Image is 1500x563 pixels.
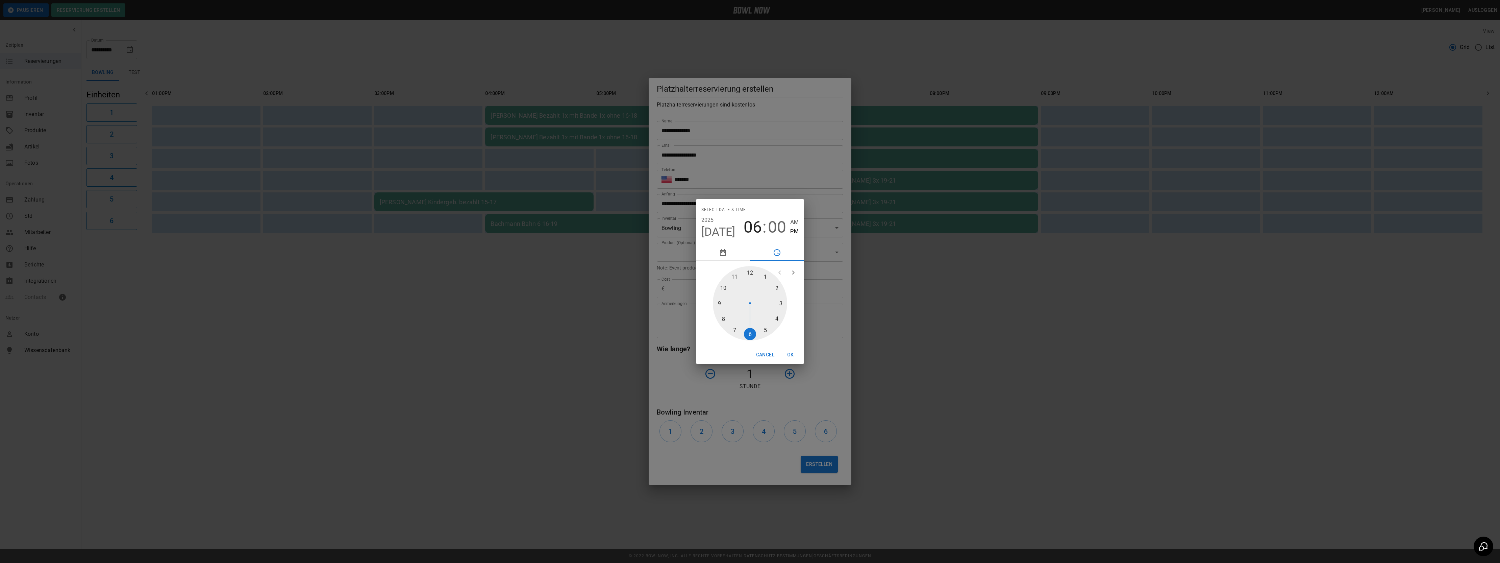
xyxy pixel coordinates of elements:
[701,225,735,239] button: [DATE]
[744,218,762,237] button: 06
[701,205,746,215] span: Select date & time
[790,218,799,227] button: AM
[790,227,799,236] button: PM
[762,218,767,237] span: :
[701,215,714,225] button: 2025
[786,266,800,279] button: open next view
[753,349,777,361] button: Cancel
[696,244,750,261] button: pick date
[750,244,804,261] button: pick time
[780,349,801,361] button: OK
[768,218,786,237] button: 00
